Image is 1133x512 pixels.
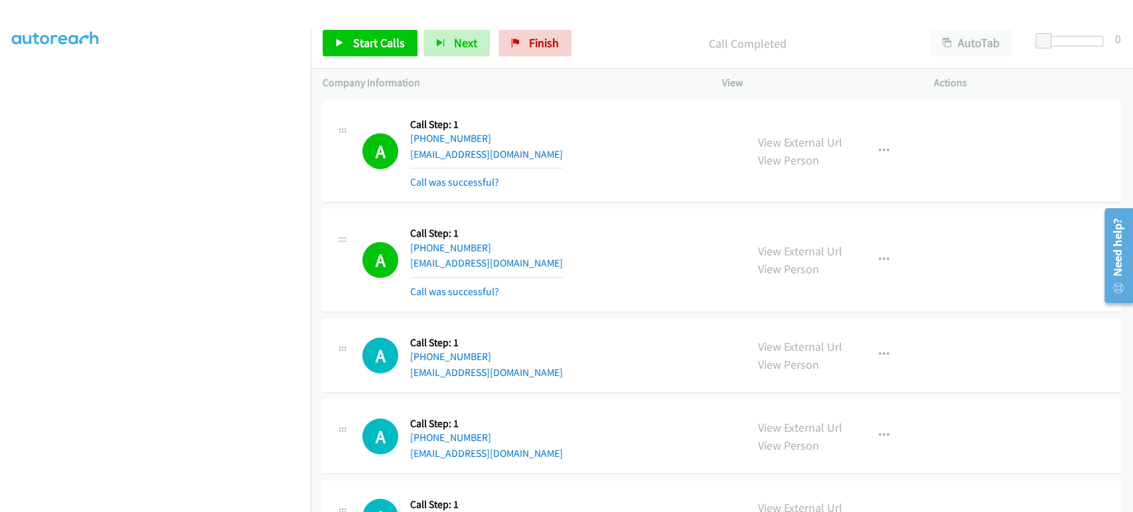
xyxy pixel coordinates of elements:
h1: A [362,338,398,373]
iframe: Resource Center [1095,203,1133,308]
h1: A [362,242,398,278]
a: [EMAIL_ADDRESS][DOMAIN_NAME] [410,148,563,160]
a: Call was successful? [410,176,499,188]
a: [PHONE_NUMBER] [410,350,491,363]
h1: A [362,133,398,169]
div: The call is yet to be attempted [362,418,398,454]
button: AutoTab [930,30,1012,56]
h5: Call Step: 1 [410,417,563,430]
span: Start Calls [353,35,405,50]
h5: Call Step: 1 [410,498,563,511]
a: [PHONE_NUMBER] [410,431,491,444]
p: Company Information [323,75,698,91]
div: 0 [1115,30,1121,48]
a: Start Calls [323,30,417,56]
a: [EMAIL_ADDRESS][DOMAIN_NAME] [410,257,563,269]
button: Next [423,30,490,56]
h5: Call Step: 1 [410,336,563,350]
a: [EMAIL_ADDRESS][DOMAIN_NAME] [410,447,563,460]
p: View [722,75,910,91]
span: Next [454,35,477,50]
a: Call was successful? [410,285,499,298]
p: Actions [933,75,1121,91]
a: [EMAIL_ADDRESS][DOMAIN_NAME] [410,366,563,379]
div: Delay between calls (in seconds) [1042,36,1103,46]
a: [PHONE_NUMBER] [410,241,491,254]
a: View External Url [758,243,842,259]
a: Finish [498,30,571,56]
a: View External Url [758,420,842,435]
a: View Person [758,438,819,453]
a: View External Url [758,135,842,150]
p: Call Completed [589,34,906,52]
a: View Person [758,261,819,277]
h5: Call Step: 1 [410,227,563,240]
span: Finish [529,35,559,50]
a: View Person [758,357,819,372]
h5: Call Step: 1 [410,118,563,131]
h1: A [362,418,398,454]
a: [PHONE_NUMBER] [410,132,491,145]
a: View External Url [758,339,842,354]
a: View Person [758,153,819,168]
